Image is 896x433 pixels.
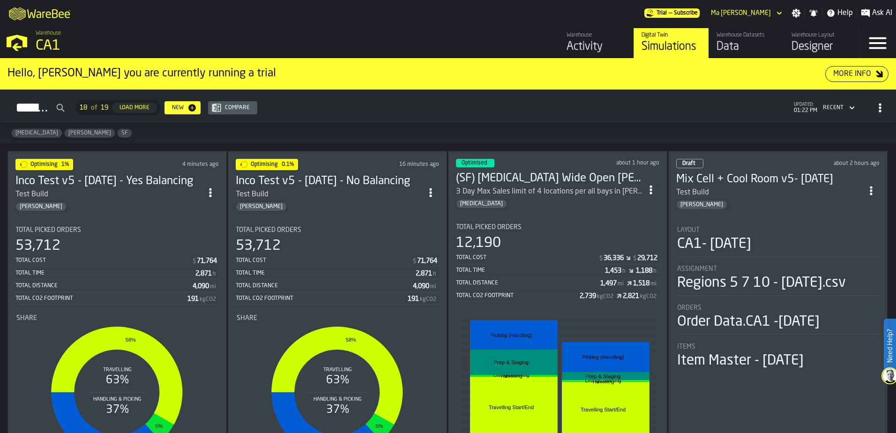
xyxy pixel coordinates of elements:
a: link-to-/wh/i/76e2a128-1b54-4d66-80d4-05ae4c277723/simulations [634,28,709,58]
div: stat-Items [677,343,879,369]
div: Stat Value [195,270,212,277]
div: Regions 5 7 10 - [DATE].csv [677,275,846,291]
div: Total Time [15,270,195,276]
span: Gregg [236,203,286,210]
button: button-Load More [112,103,157,113]
div: DropdownMenuValue-Ma Arzelle Nocete [711,9,771,17]
span: $ [193,258,196,265]
div: Total CO2 Footprint [456,292,580,299]
div: Stat Value [408,295,419,303]
span: mi [618,281,624,287]
div: stat-Total Picked Orders [456,224,659,302]
div: ButtonLoadMore-Load More-Prev-First-Last [72,100,164,115]
div: DropdownMenuValue-4 [823,105,844,111]
div: CA1- [DATE] [677,236,751,253]
div: Stat Value [604,254,624,262]
h3: (SF) [MEDICAL_DATA] Wide Open [PERSON_NAME] [456,171,642,186]
div: status-1 2 [15,159,73,170]
div: Stat Value [633,280,650,287]
div: Title [677,304,879,312]
div: Stat Value [605,267,621,275]
div: Hello, [PERSON_NAME] you are currently running a trial [7,66,825,81]
span: Help [837,7,853,19]
span: — [669,10,672,16]
div: 53,712 [236,238,281,254]
button: button-New [164,101,201,114]
div: Warehouse Datasets [717,32,776,38]
span: Orders [677,304,702,312]
div: Title [677,226,879,234]
span: h [213,271,216,277]
div: 53,712 [15,238,60,254]
span: Share [237,314,257,322]
div: Item Master - [DATE] [677,352,804,369]
div: More Info [829,68,875,80]
span: Optimised [462,160,487,166]
div: Stat Value [580,292,596,300]
span: Total Picked Orders [236,226,301,234]
label: button-toggle-Menu [859,28,896,58]
div: Title [677,265,879,273]
span: Layout [677,226,700,234]
span: Subscribe [674,10,698,16]
div: Test Build [15,189,202,200]
div: 3 Day Max Sales limit of 4 locations per all bays in [PERSON_NAME] [456,186,642,197]
span: 0.1% [282,162,294,167]
div: Updated: 10/1/2025, 12:03:58 PM Created: 10/1/2025, 9:07:41 AM [578,160,659,166]
span: Optimising [30,162,58,167]
div: New [168,105,187,111]
div: Stat Value [600,280,617,287]
span: Gregg [677,202,727,208]
div: Stat Value [187,295,199,303]
div: stat-Layout [677,226,879,257]
div: Title [237,314,438,322]
span: 01:22 PM [794,107,817,114]
div: Test Build [676,187,863,198]
div: Title [677,343,879,351]
span: Total Picked Orders [15,226,81,234]
span: Total Picked Orders [456,224,522,231]
h3: Mix Cell + Cool Room v5- [DATE] [676,172,863,187]
span: Draft [682,161,695,166]
div: status-3 2 [456,159,494,167]
div: DropdownMenuValue-Ma Arzelle Nocete [707,7,784,19]
div: Title [15,226,219,234]
div: Title [236,226,439,234]
div: (SF) Enteral Wide Open EA-EC [456,171,642,186]
div: stat-Orders [677,304,879,335]
span: SF [118,130,132,136]
div: Stat Value [193,283,209,290]
span: Assignment [677,265,717,273]
div: Test Build [676,187,709,198]
span: $ [633,255,636,262]
div: Inco Test v5 - 10.01.25 - Yes Balancing [15,174,202,189]
div: Simulations [642,39,701,54]
div: Stat Value [417,257,437,265]
div: Digital Twin [642,32,701,38]
div: Total Time [236,270,416,276]
div: Load More [116,105,153,111]
h3: Inco Test v5 - [DATE] - Yes Balancing [15,174,202,189]
div: Stat Value [197,257,217,265]
a: link-to-/wh/i/76e2a128-1b54-4d66-80d4-05ae4c277723/pricing/ [644,8,700,18]
a: link-to-/wh/i/76e2a128-1b54-4d66-80d4-05ae4c277723/feed/ [559,28,634,58]
div: Title [456,224,659,231]
span: Share [16,314,37,322]
div: Test Build [236,189,269,200]
div: Data [717,39,776,54]
div: Total CO2 Footprint [236,295,408,302]
div: Total CO2 Footprint [15,295,187,302]
div: Title [16,314,218,322]
div: Activity [567,39,626,54]
div: Updated: 10/1/2025, 1:19:11 PM Created: 10/1/2025, 11:13:41 AM [147,161,219,168]
div: Stat Value [413,283,429,290]
div: Total Cost [15,257,192,264]
div: CA1 [36,37,289,54]
div: Designer [791,39,851,54]
div: Total Distance [15,283,193,289]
